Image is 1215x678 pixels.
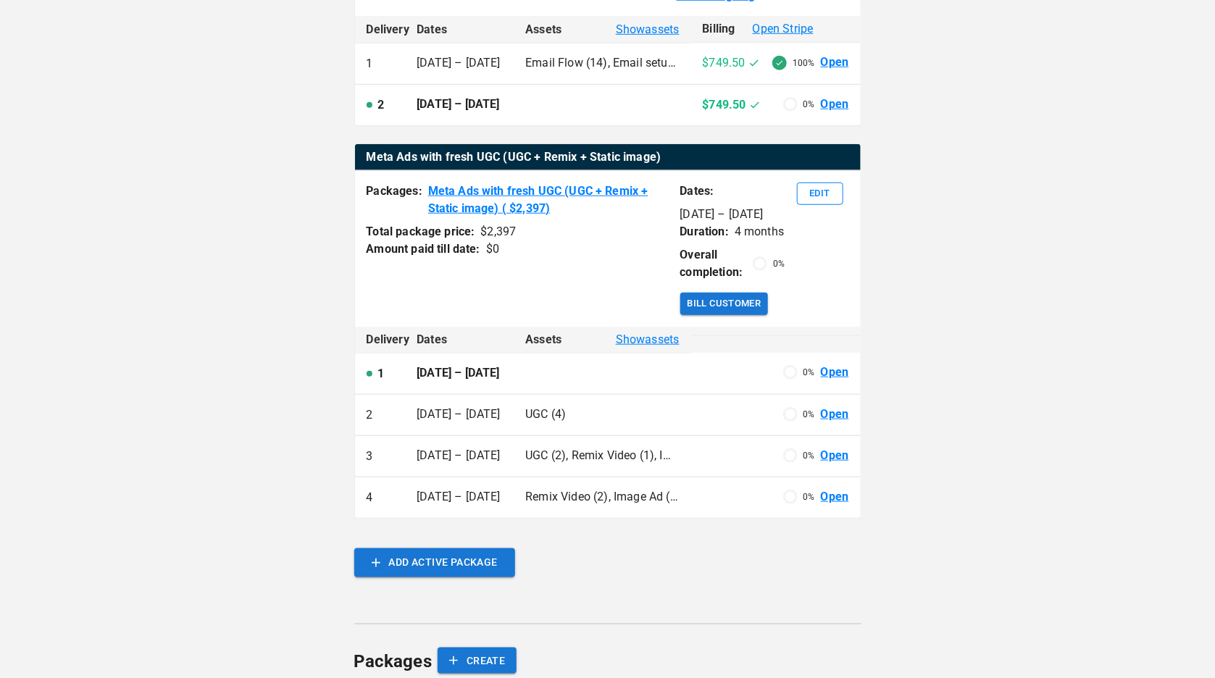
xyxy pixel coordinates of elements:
[691,16,861,43] th: Billing
[821,54,849,71] a: Open
[821,489,849,506] a: Open
[355,327,406,353] th: Delivery
[525,21,679,38] div: Assets
[680,293,769,315] button: Bill Customer
[354,648,432,675] h6: Packages
[616,331,680,348] span: Show assets
[486,240,499,258] div: $ 0
[753,20,814,38] span: Open Stripe
[821,406,849,423] a: Open
[355,144,861,171] th: Meta Ads with fresh UGC (UGC + Remix + Static image)
[378,365,385,382] p: 1
[703,54,760,72] p: $749.50
[703,96,761,114] p: $749.50
[354,548,515,577] button: ADD ACTIVE PACKAGE
[803,490,815,503] p: 0 %
[821,448,849,464] a: Open
[405,435,514,477] td: [DATE] – [DATE]
[367,406,373,424] p: 2
[367,183,422,217] p: Packages:
[797,183,843,205] button: Edit
[355,144,861,171] table: active packages table
[821,364,849,381] a: Open
[525,55,679,72] p: Email Flow (14), Email setup (14)
[405,327,514,353] th: Dates
[803,98,815,111] p: 0 %
[821,96,849,113] a: Open
[481,223,517,240] div: $ 2,397
[405,84,514,125] td: [DATE] – [DATE]
[367,240,480,258] p: Amount paid till date:
[378,96,385,114] p: 2
[680,246,748,281] p: Overall completion:
[405,43,514,84] td: [DATE] – [DATE]
[367,448,373,465] p: 3
[680,206,764,223] p: [DATE] – [DATE]
[367,55,373,72] p: 1
[793,56,814,70] p: 100%
[803,366,815,379] p: 0 %
[525,489,679,506] p: Remix Video (2), Image Ad (2), Ad setup (5)
[803,408,815,421] p: 0 %
[405,353,514,394] td: [DATE] – [DATE]
[438,648,517,674] button: CREATE
[680,183,714,200] p: Dates:
[405,394,514,435] td: [DATE] – [DATE]
[525,406,679,423] p: UGC (4)
[773,257,785,270] p: 0 %
[735,223,784,240] p: 4 months
[367,223,475,240] p: Total package price:
[428,183,669,217] a: Meta Ads with fresh UGC (UGC + Remix + Static image) ( $2,397)
[680,223,729,240] p: Duration:
[355,16,406,43] th: Delivery
[525,331,679,348] div: Assets
[367,489,373,506] p: 4
[803,449,815,462] p: 0 %
[616,21,680,38] span: Show assets
[405,16,514,43] th: Dates
[405,477,514,518] td: [DATE] – [DATE]
[525,448,679,464] p: UGC (2), Remix Video (1), Image Ad (1), Ad setup (4)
